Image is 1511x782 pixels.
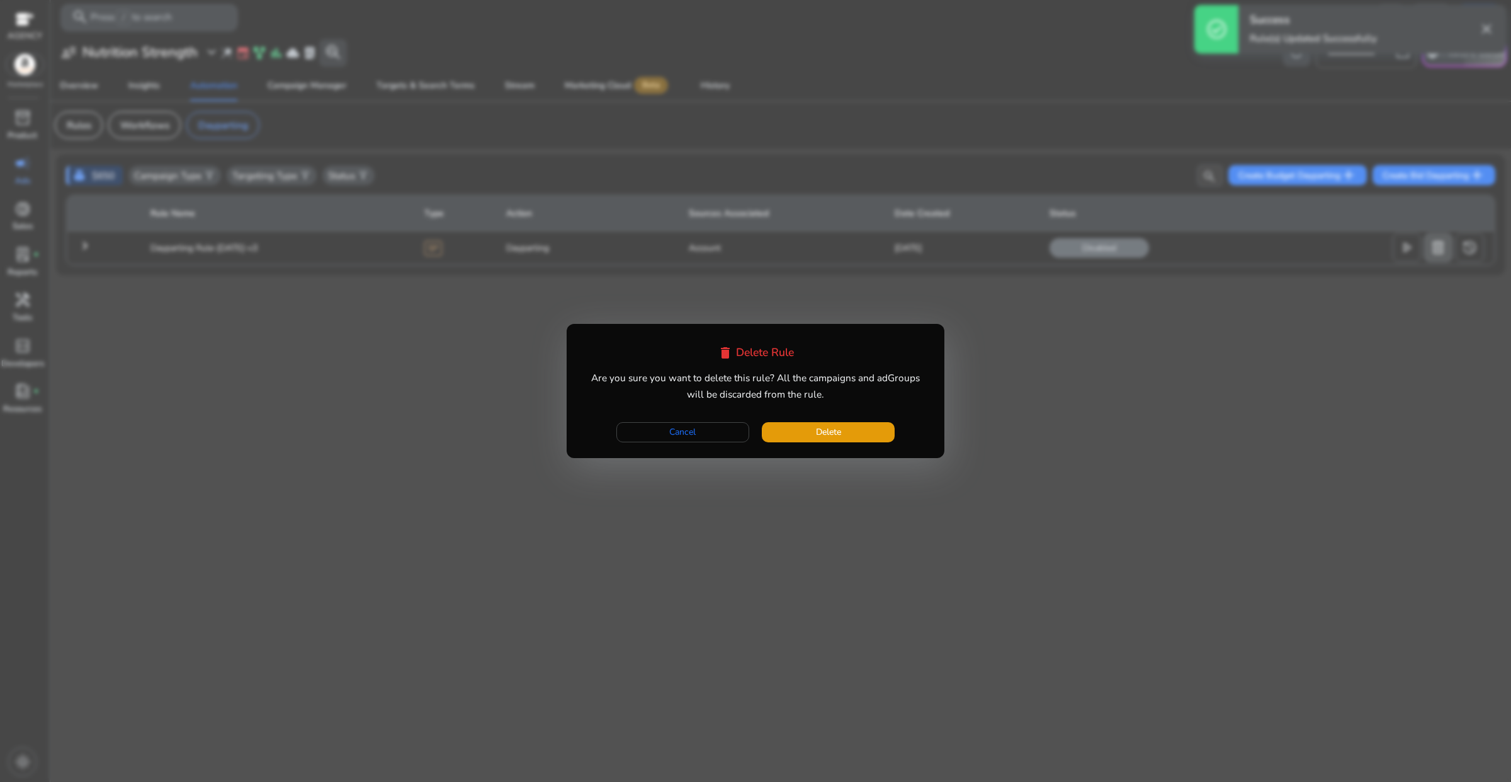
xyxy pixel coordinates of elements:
[718,345,733,360] span: delete
[582,345,929,360] div: Delete Rule
[816,425,841,439] span: Delete
[762,422,895,442] button: Delete
[582,370,929,403] p: Are you sure you want to delete this rule? All the campaigns and adGroups will be discarded from ...
[669,425,696,439] span: Cancel
[616,422,749,442] button: Cancel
